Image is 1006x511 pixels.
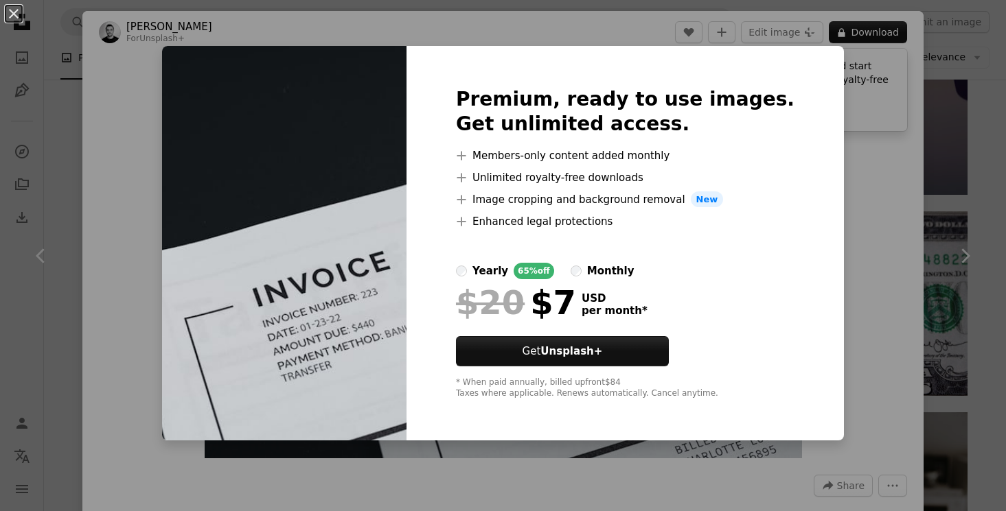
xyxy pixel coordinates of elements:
[456,87,794,136] h2: Premium, ready to use images. Get unlimited access.
[456,336,669,366] button: GetUnsplash+
[456,285,576,320] div: $7
[587,263,635,279] div: monthly
[582,305,648,317] span: per month *
[691,191,724,208] span: New
[456,191,794,208] li: Image cropping and background removal
[571,265,582,276] input: monthly
[582,292,648,305] span: USD
[514,263,554,279] div: 65% off
[456,265,467,276] input: yearly65%off
[456,285,525,320] span: $20
[456,169,794,186] li: Unlimited royalty-free downloads
[456,213,794,230] li: Enhanced legal protections
[540,345,602,357] strong: Unsplash+
[162,46,407,441] img: premium_photo-1679784204535-e623926075cb
[456,147,794,164] li: Members-only content added monthly
[456,377,794,399] div: * When paid annually, billed upfront $84 Taxes where applicable. Renews automatically. Cancel any...
[472,263,508,279] div: yearly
